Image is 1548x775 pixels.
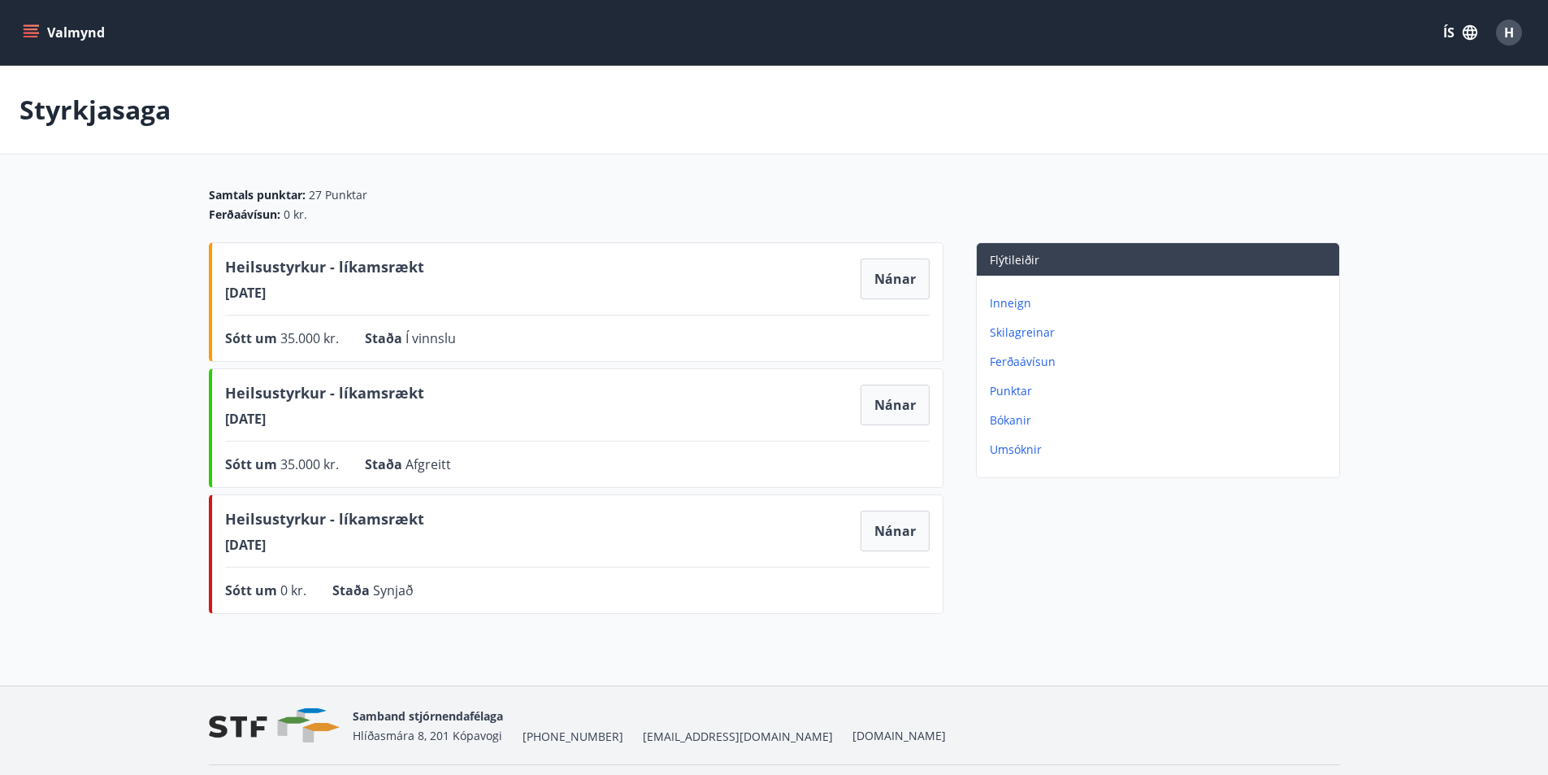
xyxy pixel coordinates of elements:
span: Sótt um [225,455,280,473]
span: Synjað [373,581,414,599]
span: Sótt um [225,581,280,599]
span: [PHONE_NUMBER] [523,729,623,745]
p: Styrkjasaga [20,92,171,128]
span: 27 Punktar [309,187,367,203]
span: H [1504,24,1514,41]
span: Heilsustyrkur - líkamsrækt [225,256,424,284]
button: menu [20,18,111,47]
span: Sótt um [225,329,280,347]
button: Nánar [861,259,930,299]
button: Nánar [861,511,930,551]
span: 35.000 kr. [280,329,339,347]
span: 0 kr. [284,207,307,223]
span: [DATE] [225,284,424,302]
span: [DATE] [225,536,424,554]
span: [DATE] [225,410,424,428]
p: Punktar [990,383,1333,399]
span: Samband stjórnendafélaga [353,708,503,724]
span: Staða [365,329,405,347]
img: vjCaq2fThgY3EUYqSgpjEiBg6WP39ov69hlhuPVN.png [209,708,340,743]
p: Skilagreinar [990,324,1333,341]
span: Staða [365,455,405,473]
span: Samtals punktar : [209,187,306,203]
span: 35.000 kr. [280,455,339,473]
span: Flýtileiðir [990,252,1039,268]
button: H [1489,13,1528,52]
a: [DOMAIN_NAME] [852,728,946,743]
span: Staða [332,581,373,599]
p: Ferðaávísun [990,354,1333,370]
button: Nánar [861,385,930,425]
p: Inneign [990,295,1333,311]
p: Bókanir [990,412,1333,429]
span: Heilsustyrkur - líkamsrækt [225,382,424,410]
span: 0 kr. [280,581,306,599]
span: Afgreitt [405,455,451,473]
span: Heilsustyrkur - líkamsrækt [225,508,424,536]
span: Hlíðasmára 8, 201 Kópavogi [353,728,502,743]
span: Ferðaávísun : [209,207,280,223]
span: Í vinnslu [405,329,456,347]
span: [EMAIL_ADDRESS][DOMAIN_NAME] [643,729,833,745]
button: ÍS [1434,18,1486,47]
p: Umsóknir [990,442,1333,458]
